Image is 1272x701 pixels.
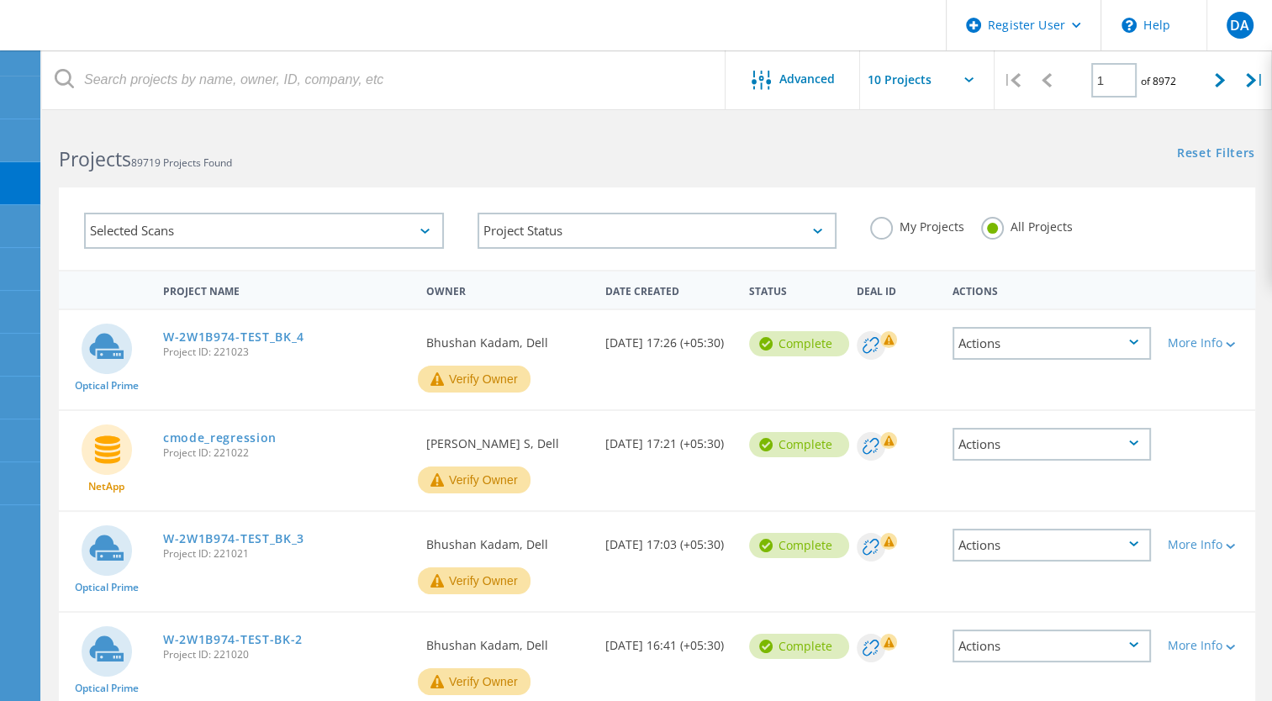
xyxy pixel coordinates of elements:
button: Verify Owner [418,366,530,393]
div: [DATE] 17:26 (+05:30) [597,310,741,366]
div: Actions [944,274,1159,305]
label: All Projects [981,217,1073,233]
span: Advanced [779,73,835,85]
a: Live Optics Dashboard [17,35,198,47]
span: NetApp [88,482,124,492]
div: Complete [749,331,849,356]
span: DA [1230,18,1249,32]
div: Actions [953,529,1151,561]
label: My Projects [870,217,964,233]
div: Owner [418,274,597,305]
div: Bhushan Kadam, Dell [418,512,597,567]
a: W-2W1B974-TEST_BK_3 [163,533,304,545]
div: Bhushan Kadam, Dell [418,310,597,366]
span: Project ID: 221022 [163,448,409,458]
span: Optical Prime [75,683,139,693]
div: [DATE] 16:41 (+05:30) [597,613,741,668]
span: Optical Prime [75,582,139,593]
a: Reset Filters [1177,147,1255,161]
span: 89719 Projects Found [131,155,232,170]
span: Optical Prime [75,381,139,391]
div: Date Created [597,274,741,306]
div: Deal Id [848,274,944,305]
div: Actions [953,428,1151,461]
div: Actions [953,630,1151,662]
div: Selected Scans [84,213,444,249]
span: of 8972 [1141,74,1176,88]
b: Projects [59,145,131,172]
div: Bhushan Kadam, Dell [418,613,597,668]
button: Verify Owner [418,466,530,493]
span: Project ID: 221021 [163,549,409,559]
input: Search projects by name, owner, ID, company, etc [42,50,726,109]
button: Verify Owner [418,567,530,594]
div: [PERSON_NAME] S, Dell [418,411,597,466]
div: More Info [1168,539,1247,551]
div: Complete [749,634,849,659]
div: [DATE] 17:03 (+05:30) [597,512,741,567]
div: Actions [953,327,1151,360]
div: | [995,50,1029,110]
div: [DATE] 17:21 (+05:30) [597,411,741,466]
div: More Info [1168,640,1247,651]
div: Project Name [155,274,418,305]
span: Project ID: 221023 [163,347,409,357]
div: | [1238,50,1272,110]
a: W-2W1B974-TEST_BK_4 [163,331,304,343]
a: W-2W1B974-TEST-BK-2 [163,634,303,646]
div: Project Status [478,213,837,249]
button: Verify Owner [418,668,530,695]
div: More Info [1168,337,1247,349]
div: Complete [749,432,849,457]
a: cmode_regression [163,432,277,444]
div: Complete [749,533,849,558]
span: Project ID: 221020 [163,650,409,660]
div: Status [741,274,848,305]
svg: \n [1122,18,1137,33]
